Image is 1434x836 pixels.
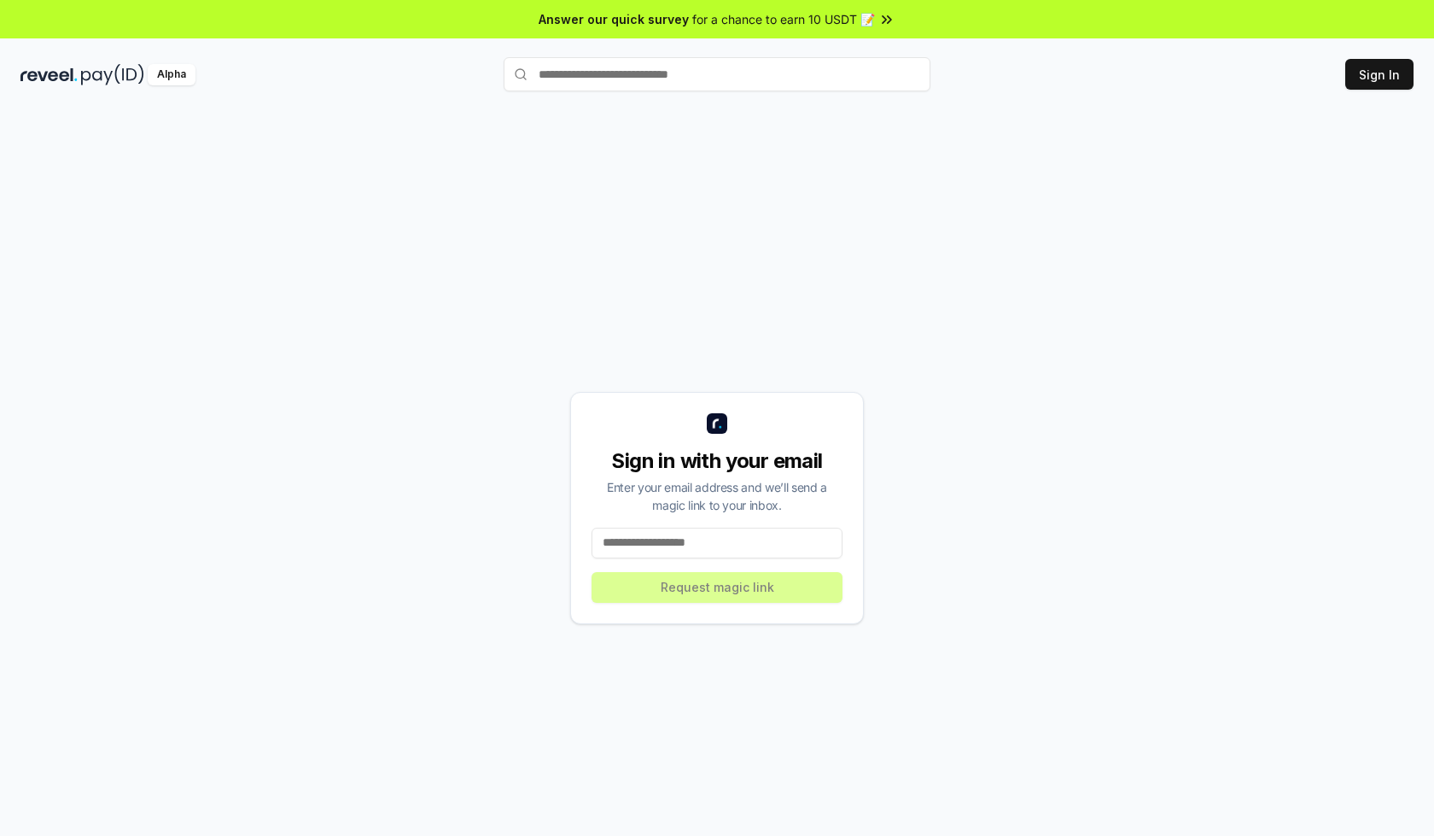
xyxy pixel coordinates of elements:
[692,10,875,28] span: for a chance to earn 10 USDT 📝
[592,447,842,475] div: Sign in with your email
[81,64,144,85] img: pay_id
[707,413,727,434] img: logo_small
[148,64,195,85] div: Alpha
[592,478,842,514] div: Enter your email address and we’ll send a magic link to your inbox.
[539,10,689,28] span: Answer our quick survey
[20,64,78,85] img: reveel_dark
[1345,59,1414,90] button: Sign In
